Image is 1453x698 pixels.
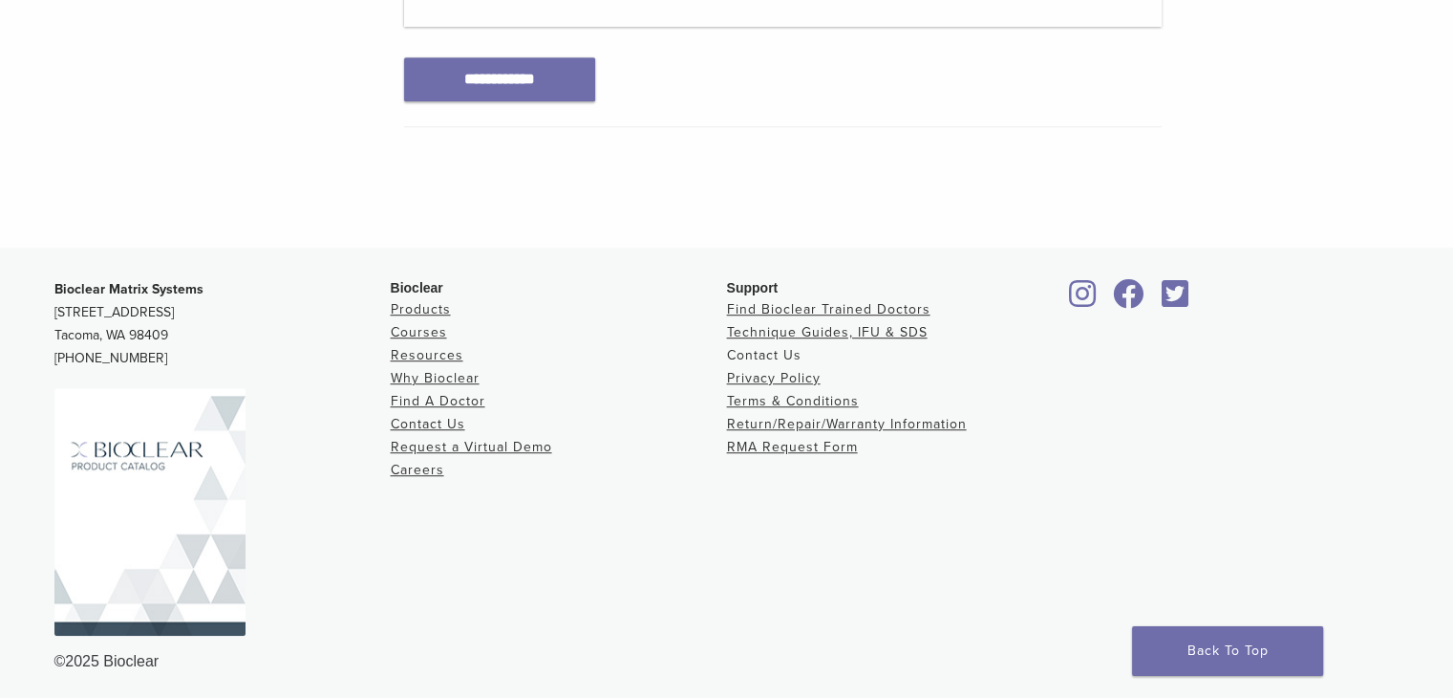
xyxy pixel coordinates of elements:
[727,324,928,340] a: Technique Guides, IFU & SDS
[391,324,447,340] a: Courses
[727,416,967,432] a: Return/Repair/Warranty Information
[391,370,480,386] a: Why Bioclear
[391,393,485,409] a: Find A Doctor
[54,388,246,636] img: Bioclear
[727,439,858,455] a: RMA Request Form
[1132,626,1323,676] a: Back To Top
[391,416,465,432] a: Contact Us
[1063,291,1103,310] a: Bioclear
[727,347,801,363] a: Contact Us
[727,393,859,409] a: Terms & Conditions
[54,278,391,370] p: [STREET_ADDRESS] Tacoma, WA 98409 [PHONE_NUMBER]
[1107,291,1151,310] a: Bioclear
[391,439,552,455] a: Request a Virtual Demo
[391,347,463,363] a: Resources
[727,370,821,386] a: Privacy Policy
[391,462,444,478] a: Careers
[391,280,443,295] span: Bioclear
[54,281,203,297] strong: Bioclear Matrix Systems
[54,650,1400,673] div: ©2025 Bioclear
[391,301,451,317] a: Products
[727,280,779,295] span: Support
[727,301,930,317] a: Find Bioclear Trained Doctors
[1155,291,1195,310] a: Bioclear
